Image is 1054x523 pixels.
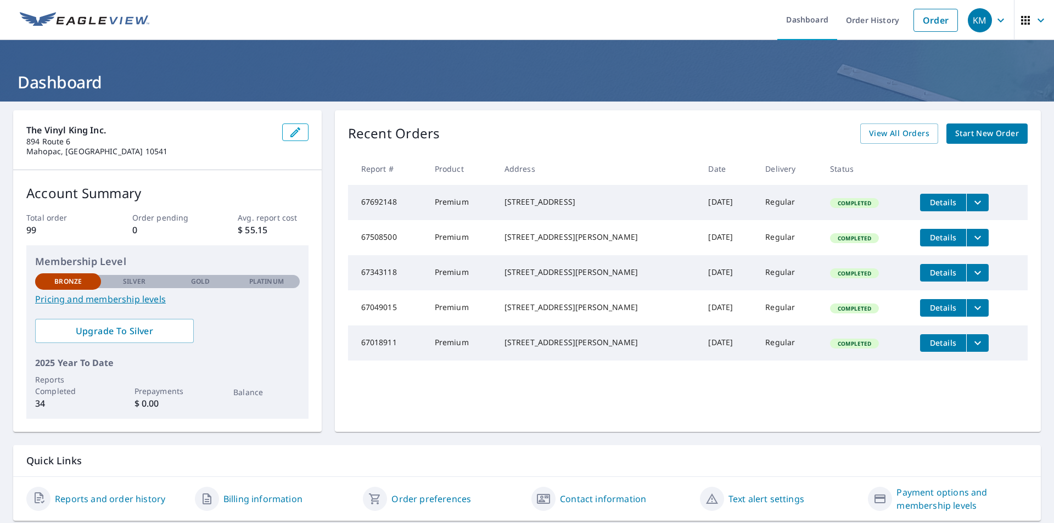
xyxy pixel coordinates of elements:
[920,194,966,211] button: detailsBtn-67692148
[26,183,309,203] p: Account Summary
[920,299,966,317] button: detailsBtn-67049015
[831,269,878,277] span: Completed
[504,302,691,313] div: [STREET_ADDRESS][PERSON_NAME]
[426,255,496,290] td: Premium
[966,299,989,317] button: filesDropdownBtn-67049015
[504,267,691,278] div: [STREET_ADDRESS][PERSON_NAME]
[966,264,989,282] button: filesDropdownBtn-67343118
[348,325,426,361] td: 67018911
[896,486,1028,512] a: Payment options and membership levels
[426,325,496,361] td: Premium
[26,454,1028,468] p: Quick Links
[26,223,97,237] p: 99
[504,196,691,207] div: [STREET_ADDRESS]
[756,255,821,290] td: Regular
[927,302,960,313] span: Details
[233,386,299,398] p: Balance
[968,8,992,32] div: KM
[26,147,273,156] p: Mahopac, [GEOGRAPHIC_DATA] 10541
[756,185,821,220] td: Regular
[20,12,149,29] img: EV Logo
[54,277,82,286] p: Bronze
[35,319,194,343] a: Upgrade To Silver
[955,127,1019,140] span: Start New Order
[831,305,878,312] span: Completed
[756,220,821,255] td: Regular
[699,220,756,255] td: [DATE]
[348,255,426,290] td: 67343118
[728,492,804,505] a: Text alert settings
[699,325,756,361] td: [DATE]
[26,123,273,137] p: The Vinyl King Inc.
[426,185,496,220] td: Premium
[821,153,911,185] th: Status
[927,197,960,207] span: Details
[831,199,878,207] span: Completed
[348,123,440,144] p: Recent Orders
[123,277,146,286] p: Silver
[134,385,200,397] p: Prepayments
[191,277,210,286] p: Gold
[35,374,101,397] p: Reports Completed
[426,153,496,185] th: Product
[756,325,821,361] td: Regular
[927,232,960,243] span: Details
[699,153,756,185] th: Date
[560,492,646,505] a: Contact information
[35,293,300,306] a: Pricing and membership levels
[496,153,700,185] th: Address
[920,334,966,352] button: detailsBtn-67018911
[35,356,300,369] p: 2025 Year To Date
[966,194,989,211] button: filesDropdownBtn-67692148
[238,223,308,237] p: $ 55.15
[946,123,1028,144] a: Start New Order
[35,397,101,410] p: 34
[35,254,300,269] p: Membership Level
[426,220,496,255] td: Premium
[223,492,302,505] a: Billing information
[699,290,756,325] td: [DATE]
[869,127,929,140] span: View All Orders
[132,223,203,237] p: 0
[348,185,426,220] td: 67692148
[55,492,165,505] a: Reports and order history
[132,212,203,223] p: Order pending
[134,397,200,410] p: $ 0.00
[699,255,756,290] td: [DATE]
[13,71,1041,93] h1: Dashboard
[920,229,966,246] button: detailsBtn-67508500
[26,137,273,147] p: 894 Route 6
[860,123,938,144] a: View All Orders
[391,492,471,505] a: Order preferences
[927,267,960,278] span: Details
[504,337,691,348] div: [STREET_ADDRESS][PERSON_NAME]
[913,9,958,32] a: Order
[348,153,426,185] th: Report #
[756,153,821,185] th: Delivery
[426,290,496,325] td: Premium
[966,229,989,246] button: filesDropdownBtn-67508500
[756,290,821,325] td: Regular
[831,234,878,242] span: Completed
[504,232,691,243] div: [STREET_ADDRESS][PERSON_NAME]
[26,212,97,223] p: Total order
[348,290,426,325] td: 67049015
[966,334,989,352] button: filesDropdownBtn-67018911
[831,340,878,347] span: Completed
[920,264,966,282] button: detailsBtn-67343118
[348,220,426,255] td: 67508500
[249,277,284,286] p: Platinum
[238,212,308,223] p: Avg. report cost
[44,325,185,337] span: Upgrade To Silver
[699,185,756,220] td: [DATE]
[927,338,960,348] span: Details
